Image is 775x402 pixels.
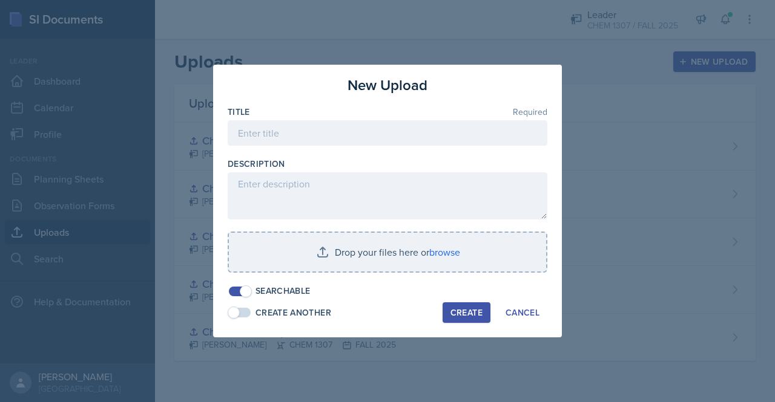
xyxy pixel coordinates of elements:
[450,308,483,317] div: Create
[228,106,250,118] label: Title
[348,74,427,96] h3: New Upload
[506,308,539,317] div: Cancel
[443,302,490,323] button: Create
[228,158,285,170] label: Description
[256,306,331,319] div: Create Another
[513,108,547,116] span: Required
[256,285,311,297] div: Searchable
[228,120,547,146] input: Enter title
[498,302,547,323] button: Cancel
